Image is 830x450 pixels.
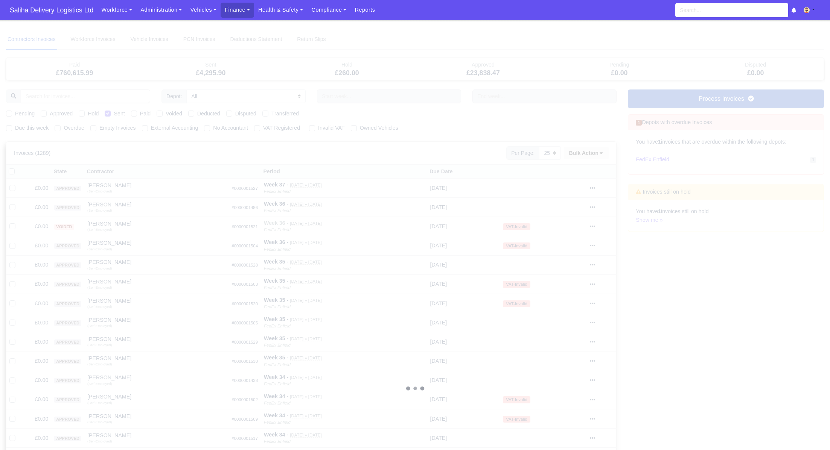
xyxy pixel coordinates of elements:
[307,3,350,17] a: Compliance
[221,3,254,17] a: Finance
[6,3,97,18] a: Saliha Delivery Logistics Ltd
[792,414,830,450] iframe: Chat Widget
[350,3,379,17] a: Reports
[254,3,308,17] a: Health & Safety
[186,3,221,17] a: Vehicles
[97,3,136,17] a: Workforce
[675,3,788,17] input: Search...
[136,3,186,17] a: Administration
